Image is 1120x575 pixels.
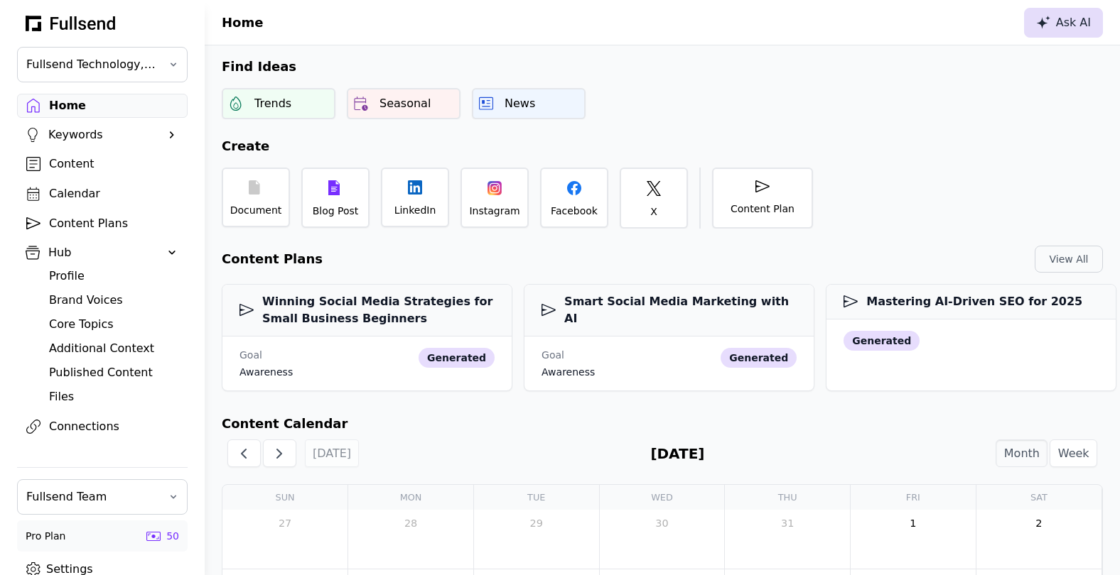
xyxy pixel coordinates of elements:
div: awareness [542,365,595,379]
div: Pro Plan [26,529,65,543]
div: News [505,95,535,112]
a: Calendar [17,182,188,206]
td: July 30, 2025 [599,510,725,569]
div: Additional Context [49,340,178,357]
button: Fullsend Team [17,479,188,515]
a: Content [17,152,188,176]
div: Instagram [469,204,519,218]
div: generated [844,331,920,351]
td: July 29, 2025 [473,510,599,569]
span: Fullsend Technology, Inc. [26,56,158,73]
div: Published Content [49,364,178,381]
a: Home [17,94,188,118]
h2: [DATE] [650,443,704,464]
a: Connections [17,415,188,439]
div: View All [1047,252,1091,266]
div: awareness [239,365,293,379]
a: Sunday [276,485,295,510]
h2: Create [205,136,1120,156]
td: July 28, 2025 [348,510,474,569]
a: Monday [400,485,422,510]
a: Saturday [1030,485,1048,510]
a: August 2, 2025 [1028,513,1050,534]
h3: Winning Social Media Strategies for Small Business Beginners [239,293,495,327]
div: Keywords [48,126,156,143]
h3: Mastering AI-Driven SEO for 2025 [844,293,1082,310]
div: Hub [48,244,156,261]
h2: Content Calendar [222,414,1103,434]
div: LinkedIn [394,203,436,217]
a: July 29, 2025 [526,513,547,534]
div: Blog Post [313,204,359,218]
a: Tuesday [527,485,545,510]
td: July 27, 2025 [222,510,348,569]
a: Thursday [778,485,797,510]
a: July 28, 2025 [400,513,421,534]
a: Brand Voices [40,288,188,312]
button: Fullsend Technology, Inc. [17,47,188,82]
button: Next Month [263,439,296,467]
a: July 27, 2025 [274,513,296,534]
div: Calendar [49,185,178,202]
div: Content Plans [49,215,178,232]
h2: Content Plans [222,249,323,269]
button: Previous Month [227,439,261,467]
div: Content [49,155,178,172]
button: Week [1050,439,1097,467]
div: generated [721,348,797,368]
div: Profile [49,268,178,285]
div: Content Plan [731,202,795,216]
div: Brand Voices [49,292,178,309]
a: Friday [906,485,920,510]
td: August 1, 2025 [851,510,976,569]
div: Home [49,97,178,114]
a: July 30, 2025 [651,513,672,534]
a: Core Topics [40,312,188,336]
button: [DATE] [305,439,360,467]
a: Files [40,385,188,409]
button: Month [996,439,1048,467]
div: Facebook [551,204,598,218]
div: Document [230,203,282,217]
a: July 31, 2025 [777,513,798,534]
span: Fullsend Team [26,488,158,505]
a: Published Content [40,361,188,385]
div: generated [419,348,495,368]
a: August 1, 2025 [903,513,924,534]
a: Profile [40,264,188,288]
a: Wednesday [651,485,673,510]
div: Files [49,388,178,405]
a: Additional Context [40,336,188,361]
div: Connections [49,418,178,435]
div: X [650,204,657,219]
td: July 31, 2025 [725,510,851,569]
button: Ask AI [1024,8,1103,38]
h1: Home [222,13,263,33]
div: Trends [254,95,291,112]
button: View All [1035,246,1103,273]
h2: Find Ideas [205,57,1120,77]
a: Content Plans [17,212,188,236]
div: Goal [542,348,595,362]
td: August 2, 2025 [976,510,1102,569]
div: 50 [166,529,179,543]
div: Ask AI [1036,14,1091,31]
div: Seasonal [379,95,431,112]
div: Goal [239,348,293,362]
div: Core Topics [49,316,178,333]
h3: Smart Social Media Marketing with AI [542,293,797,327]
